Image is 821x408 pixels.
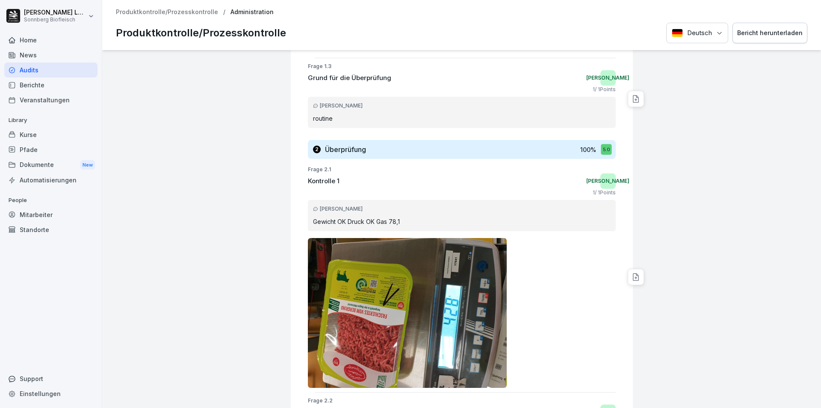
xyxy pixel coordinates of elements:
a: Standorte [4,222,97,237]
img: Deutsch [672,29,683,37]
a: Veranstaltungen [4,92,97,107]
a: Berichte [4,77,97,92]
p: Library [4,113,97,127]
p: Sonnberg Biofleisch [24,17,86,23]
div: Dokumente [4,157,97,173]
img: hr7zvddwxo68eqnp5qza92nt.png [308,238,507,388]
a: Home [4,33,97,48]
div: [PERSON_NAME] [600,173,616,189]
p: Kontrolle 1 [308,176,340,186]
div: [PERSON_NAME] [313,205,611,213]
p: Gewicht OK Druck OK Gas 78,1 [313,217,611,226]
a: Automatisierungen [4,173,97,188]
div: Bericht herunterladen [737,28,803,38]
button: Bericht herunterladen [732,23,807,44]
p: Produktkontrolle/Prozesskontrolle [116,25,286,41]
p: / [223,9,225,16]
p: Grund für die Überprüfung [308,73,391,83]
p: Frage 1.3 [308,63,616,70]
a: Einstellungen [4,386,97,401]
div: 5.0 [601,144,611,155]
p: People [4,194,97,207]
div: 2 [313,146,321,153]
p: Administration [230,9,274,16]
p: Frage 2.2 [308,397,616,405]
a: News [4,48,97,63]
h3: Überprüfung [325,145,366,154]
a: DokumenteNew [4,157,97,173]
p: 100 % [580,145,596,154]
p: Deutsch [687,28,712,38]
div: New [80,160,95,170]
div: [PERSON_NAME] [313,102,611,110]
a: Kurse [4,127,97,142]
a: Audits [4,63,97,77]
p: routine [313,114,611,123]
p: 1 / 1 Points [593,189,616,197]
p: 1 / 1 Points [593,86,616,93]
a: Pfade [4,142,97,157]
div: Support [4,371,97,386]
a: Produktkontrolle/Prozesskontrolle [116,9,218,16]
a: Mitarbeiter [4,207,97,222]
p: Frage 2.1 [308,166,616,173]
div: [PERSON_NAME] [600,70,616,86]
p: [PERSON_NAME] Lumetsberger [24,9,86,16]
button: Language [666,23,728,44]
